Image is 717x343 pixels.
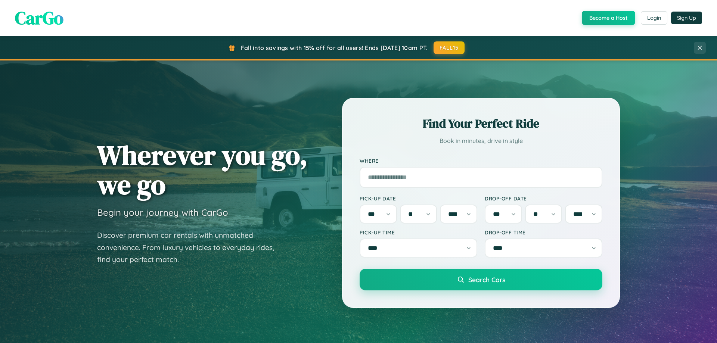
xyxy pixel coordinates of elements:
label: Drop-off Date [485,195,602,202]
span: Search Cars [468,275,505,284]
label: Pick-up Date [360,195,477,202]
p: Discover premium car rentals with unmatched convenience. From luxury vehicles to everyday rides, ... [97,229,284,266]
label: Where [360,158,602,164]
button: Search Cars [360,269,602,290]
h3: Begin your journey with CarGo [97,207,228,218]
button: Sign Up [671,12,702,24]
button: Become a Host [582,11,635,25]
button: FALL15 [434,41,465,54]
button: Login [641,11,667,25]
span: Fall into savings with 15% off for all users! Ends [DATE] 10am PT. [241,44,428,52]
label: Pick-up Time [360,229,477,236]
label: Drop-off Time [485,229,602,236]
h1: Wherever you go, we go [97,140,308,199]
p: Book in minutes, drive in style [360,135,602,146]
h2: Find Your Perfect Ride [360,115,602,132]
span: CarGo [15,6,63,30]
